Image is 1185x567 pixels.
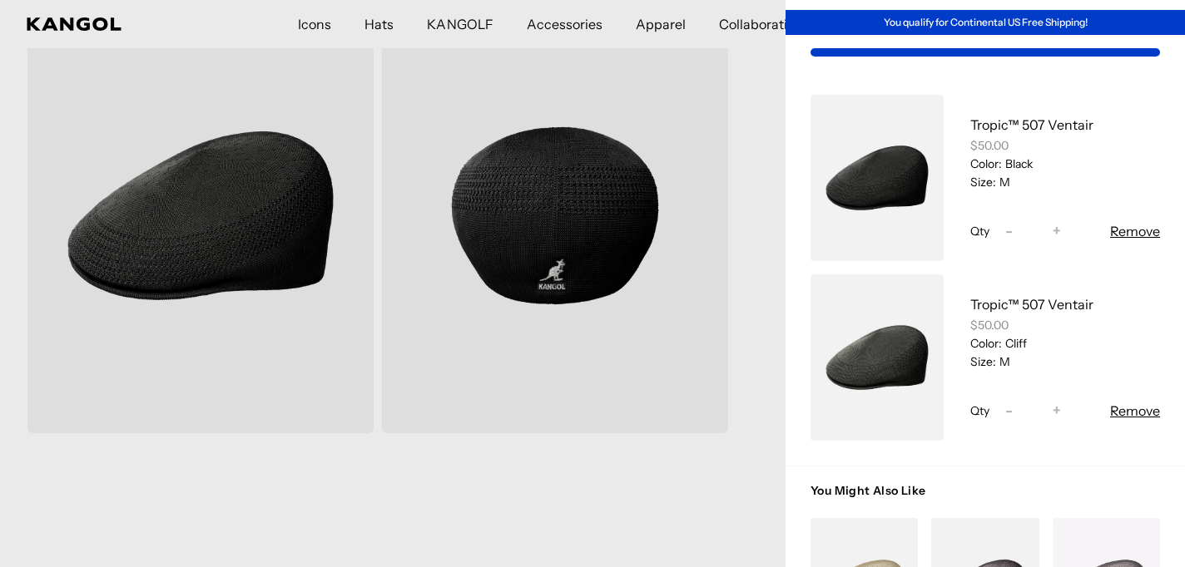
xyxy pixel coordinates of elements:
[1002,156,1033,171] dd: Black
[970,403,989,418] span: Qty
[1044,401,1069,421] button: +
[970,354,996,369] dt: Size:
[970,318,1160,333] div: $50.00
[1053,220,1061,243] span: +
[811,483,1160,518] h3: You Might Also Like
[996,354,1010,369] dd: M
[1110,221,1160,241] button: Remove Tropic™ 507 Ventair - Black / M
[970,175,996,190] dt: Size:
[1044,221,1069,241] button: +
[970,156,1002,171] dt: Color:
[970,138,1160,153] div: $50.00
[996,175,1010,190] dd: M
[970,296,1093,313] a: Tropic™ 507 Ventair
[1021,401,1044,421] input: Quantity for Tropic™ 507 Ventair
[1005,220,1013,243] span: -
[996,221,1021,241] button: -
[996,401,1021,421] button: -
[1110,401,1160,421] button: Remove Tropic™ 507 Ventair - Cliff / M
[970,224,989,239] span: Qty
[1053,400,1061,422] span: +
[786,10,1185,35] div: You qualify for Continental US Free Shipping!
[970,116,1093,133] a: Tropic™ 507 Ventair
[1002,336,1027,351] dd: Cliff
[1005,400,1013,422] span: -
[970,336,1002,351] dt: Color:
[1021,221,1044,241] input: Quantity for Tropic™ 507 Ventair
